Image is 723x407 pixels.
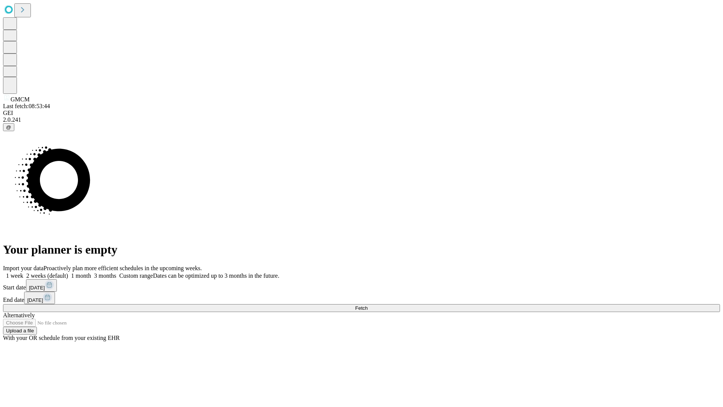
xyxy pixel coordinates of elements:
[3,279,720,292] div: Start date
[11,96,30,103] span: GMCM
[26,272,68,279] span: 2 weeks (default)
[3,243,720,257] h1: Your planner is empty
[6,272,23,279] span: 1 week
[3,335,120,341] span: With your OR schedule from your existing EHR
[94,272,116,279] span: 3 months
[3,103,50,109] span: Last fetch: 08:53:44
[29,285,45,291] span: [DATE]
[3,123,14,131] button: @
[71,272,91,279] span: 1 month
[3,110,720,116] div: GEI
[153,272,279,279] span: Dates can be optimized up to 3 months in the future.
[119,272,153,279] span: Custom range
[27,297,43,303] span: [DATE]
[26,279,57,292] button: [DATE]
[3,265,44,271] span: Import your data
[44,265,202,271] span: Proactively plan more efficient schedules in the upcoming weeks.
[355,305,368,311] span: Fetch
[3,292,720,304] div: End date
[6,124,11,130] span: @
[3,304,720,312] button: Fetch
[3,327,37,335] button: Upload a file
[3,312,35,318] span: Alternatively
[24,292,55,304] button: [DATE]
[3,116,720,123] div: 2.0.241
